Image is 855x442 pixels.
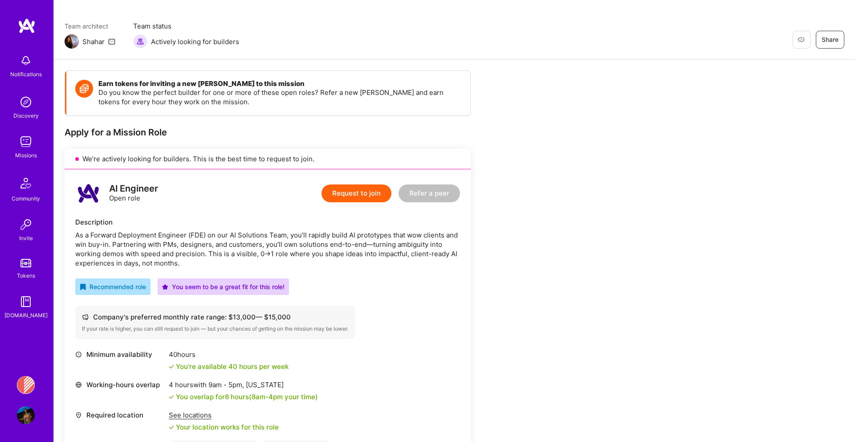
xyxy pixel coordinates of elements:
[17,133,35,151] img: teamwork
[75,217,460,227] div: Description
[162,284,168,290] i: icon PurpleStar
[75,412,82,418] i: icon Location
[15,172,37,194] img: Community
[75,351,82,358] i: icon Clock
[322,184,391,202] button: Request to join
[15,376,37,394] a: Banjo Health: AI Coding Tools Enablement Workshop
[169,422,279,432] div: Your location works for this role
[252,393,283,401] span: 8am - 4pm
[20,259,31,267] img: tokens
[17,93,35,111] img: discovery
[822,35,839,44] span: Share
[169,350,289,359] div: 40 hours
[75,410,164,420] div: Required location
[133,34,147,49] img: Actively looking for builders
[108,38,115,45] i: icon Mail
[207,381,246,389] span: 9am - 5pm ,
[82,37,105,46] div: Shahar
[98,80,461,88] h4: Earn tokens for inviting a new [PERSON_NAME] to this mission
[176,392,318,401] div: You overlap for 8 hours ( your time)
[98,88,461,106] p: Do you know the perfect builder for one or more of these open roles? Refer a new [PERSON_NAME] an...
[17,293,35,311] img: guide book
[17,271,35,280] div: Tokens
[80,282,146,291] div: Recommended role
[75,350,164,359] div: Minimum availability
[169,380,318,389] div: 4 hours with [US_STATE]
[65,34,79,49] img: Team Architect
[162,282,285,291] div: You seem to be a great fit for this role!
[19,233,33,243] div: Invite
[65,127,471,138] div: Apply for a Mission Role
[10,70,42,79] div: Notifications
[109,184,158,203] div: Open role
[15,406,37,424] a: User Avatar
[12,194,40,203] div: Community
[169,410,279,420] div: See locations
[65,21,115,31] span: Team architect
[798,36,805,43] i: icon EyeClosed
[133,21,239,31] span: Team status
[169,364,174,369] i: icon Check
[109,184,158,193] div: AI Engineer
[18,18,36,34] img: logo
[75,80,93,98] img: Token icon
[82,325,348,332] div: If your rate is higher, you can still request to join — but your chances of getting on the missio...
[169,394,174,400] i: icon Check
[816,31,844,49] button: Share
[82,312,348,322] div: Company's preferred monthly rate range: $ 13,000 — $ 15,000
[15,151,37,160] div: Missions
[65,149,471,169] div: We’re actively looking for builders. This is the best time to request to join.
[75,380,164,389] div: Working-hours overlap
[399,184,460,202] button: Refer a peer
[4,311,48,320] div: [DOMAIN_NAME]
[75,180,102,207] img: logo
[75,230,460,268] div: As a Forward Deployment Engineer (FDE) on our AI Solutions Team, you’ll rapidly build AI prototyp...
[82,314,89,320] i: icon Cash
[169,362,289,371] div: You're available 40 hours per week
[75,381,82,388] i: icon World
[80,284,86,290] i: icon RecommendedBadge
[169,425,174,430] i: icon Check
[17,52,35,70] img: bell
[17,216,35,233] img: Invite
[151,37,239,46] span: Actively looking for builders
[13,111,39,120] div: Discovery
[17,406,35,424] img: User Avatar
[17,376,35,394] img: Banjo Health: AI Coding Tools Enablement Workshop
